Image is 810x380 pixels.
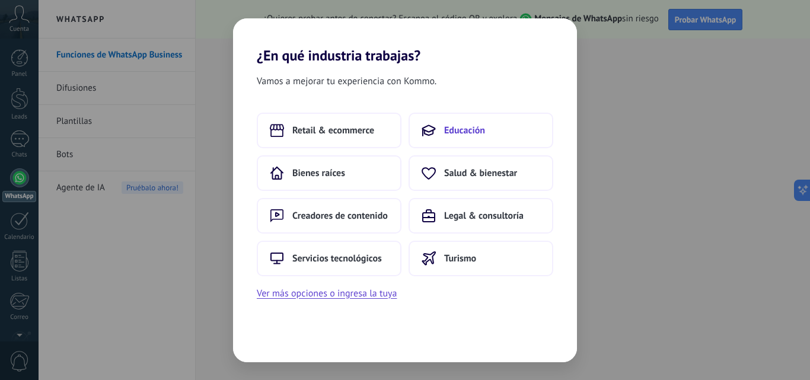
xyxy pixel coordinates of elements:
[257,74,436,89] span: Vamos a mejorar tu experiencia con Kommo.
[409,198,553,234] button: Legal & consultoría
[444,124,485,136] span: Educación
[257,155,401,191] button: Bienes raíces
[292,253,382,264] span: Servicios tecnológicos
[292,210,388,222] span: Creadores de contenido
[409,113,553,148] button: Educación
[257,198,401,234] button: Creadores de contenido
[233,18,577,64] h2: ¿En qué industria trabajas?
[444,210,524,222] span: Legal & consultoría
[292,167,345,179] span: Bienes raíces
[257,241,401,276] button: Servicios tecnológicos
[409,241,553,276] button: Turismo
[444,253,476,264] span: Turismo
[292,124,374,136] span: Retail & ecommerce
[444,167,517,179] span: Salud & bienestar
[409,155,553,191] button: Salud & bienestar
[257,286,397,301] button: Ver más opciones o ingresa la tuya
[257,113,401,148] button: Retail & ecommerce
